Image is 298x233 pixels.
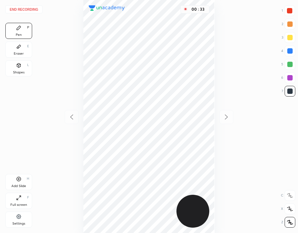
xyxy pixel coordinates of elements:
[13,71,24,74] div: Shapes
[281,190,295,201] div: C
[27,177,29,180] div: H
[281,203,295,214] div: X
[281,72,295,83] div: 6
[190,7,206,12] div: 00 : 33
[27,196,29,199] div: F
[89,5,125,11] img: logo.38c385cc.svg
[14,52,24,55] div: Eraser
[282,32,295,43] div: 3
[12,222,25,225] div: Settings
[16,33,22,37] div: Pen
[282,86,295,97] div: 7
[5,5,43,13] button: End recording
[282,19,295,30] div: 2
[282,5,295,16] div: 1
[27,26,29,29] div: P
[281,59,295,70] div: 5
[281,217,295,228] div: Z
[27,45,29,48] div: E
[11,184,26,188] div: Add Slide
[281,46,295,56] div: 4
[27,63,29,67] div: L
[10,203,27,207] div: Full screen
